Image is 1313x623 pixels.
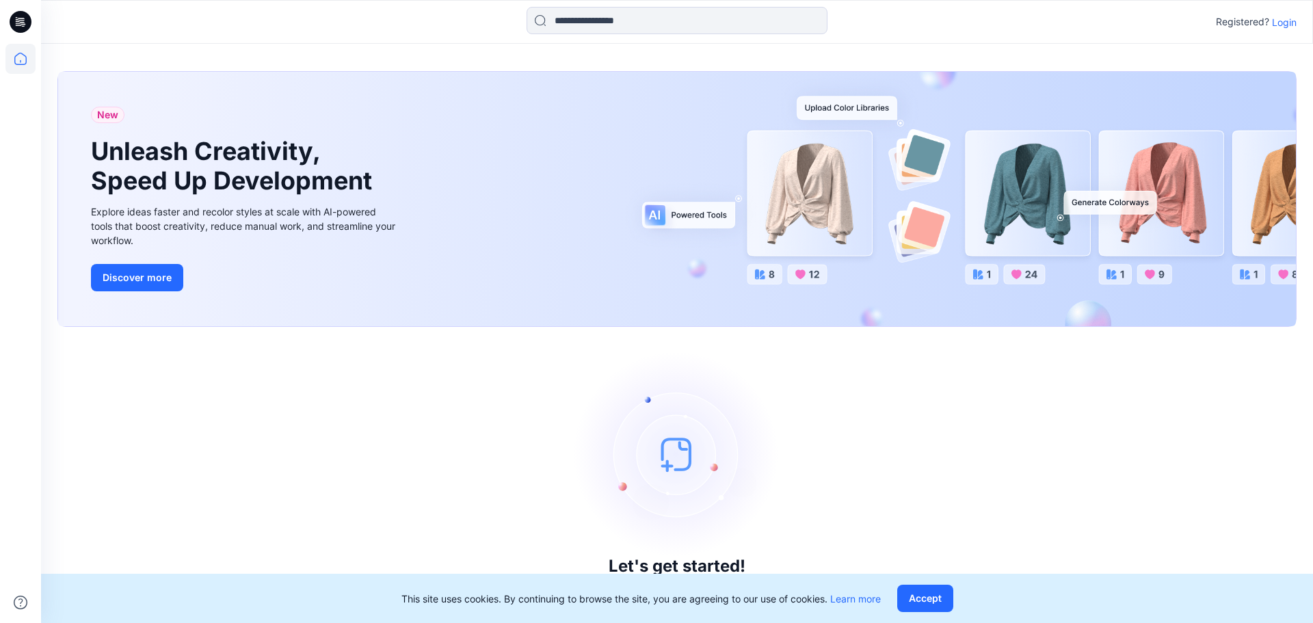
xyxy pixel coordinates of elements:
p: Registered? [1216,14,1269,30]
h1: Unleash Creativity, Speed Up Development [91,137,378,196]
span: New [97,107,118,123]
button: Discover more [91,264,183,291]
div: Explore ideas faster and recolor styles at scale with AI-powered tools that boost creativity, red... [91,204,399,248]
h3: Let's get started! [609,557,745,576]
a: Learn more [830,593,881,605]
p: This site uses cookies. By continuing to browse the site, you are agreeing to our use of cookies. [401,592,881,606]
p: Login [1272,15,1297,29]
button: Accept [897,585,953,612]
img: empty-state-image.svg [574,352,780,557]
a: Discover more [91,264,399,291]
